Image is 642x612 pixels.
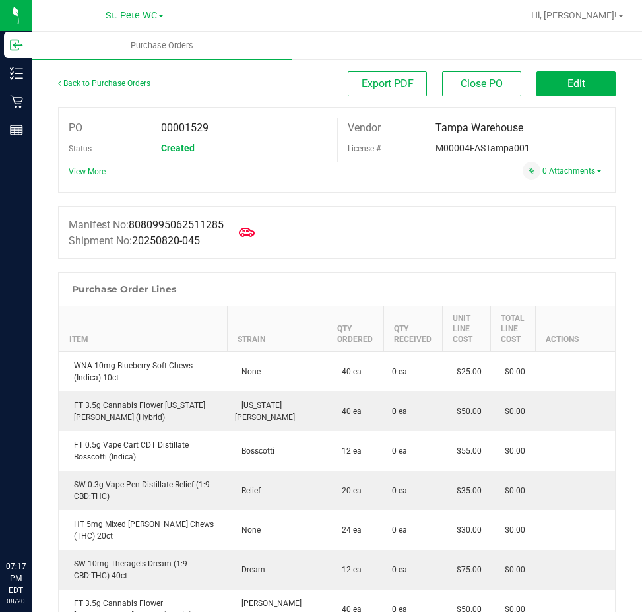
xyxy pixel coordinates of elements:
[10,38,23,51] inline-svg: Inbound
[67,479,220,502] div: SW 0.3g Vape Pen Distillate Relief (1:9 CBD:THC)
[6,561,26,596] p: 07:17 PM EDT
[531,10,617,20] span: Hi, [PERSON_NAME]!
[523,162,540,180] span: Attach a document
[362,77,414,90] span: Export PDF
[69,217,224,233] label: Manifest No:
[498,486,525,495] span: $0.00
[536,306,615,352] th: Actions
[69,139,92,158] label: Status
[234,219,260,246] span: Mark as Arrived
[450,407,482,416] span: $50.00
[536,71,616,96] button: Edit
[106,10,157,21] span: St. Pete WC
[67,518,220,542] div: HT 5mg Mixed [PERSON_NAME] Chews (THC) 20ct
[392,445,407,457] span: 0 ea
[67,558,220,582] div: SW 10mg Theragels Dream (1:9 CBD:THC) 40ct
[348,71,427,96] button: Export PDF
[10,123,23,137] inline-svg: Reports
[442,306,490,352] th: Unit Line Cost
[32,32,292,59] a: Purchase Orders
[392,366,407,378] span: 0 ea
[450,446,482,456] span: $55.00
[384,306,443,352] th: Qty Received
[235,565,265,574] span: Dream
[235,526,261,535] span: None
[567,77,585,90] span: Edit
[450,565,482,574] span: $75.00
[392,564,407,576] span: 0 ea
[69,118,82,138] label: PO
[6,596,26,606] p: 08/20
[67,399,220,423] div: FT 3.5g Cannabis Flower [US_STATE][PERSON_NAME] (Hybrid)
[335,367,362,376] span: 40 ea
[450,526,482,535] span: $30.00
[392,524,407,536] span: 0 ea
[335,486,362,495] span: 20 ea
[498,565,525,574] span: $0.00
[490,306,536,352] th: Total Line Cost
[435,143,530,153] span: M00004FASTampa001
[132,234,200,247] span: 20250820-045
[335,526,362,535] span: 24 ea
[435,121,523,134] span: Tampa Warehouse
[392,405,407,417] span: 0 ea
[67,360,220,384] div: WNA 10mg Blueberry Soft Chews (Indica) 10ct
[72,284,176,294] h1: Purchase Order Lines
[69,233,200,249] label: Shipment No:
[335,407,362,416] span: 40 ea
[327,306,384,352] th: Qty Ordered
[10,95,23,108] inline-svg: Retail
[498,526,525,535] span: $0.00
[161,143,195,153] span: Created
[348,139,381,158] label: License #
[450,367,482,376] span: $25.00
[450,486,482,495] span: $35.00
[113,40,211,51] span: Purchase Orders
[69,167,106,176] a: View More
[335,446,362,456] span: 12 ea
[442,71,521,96] button: Close PO
[235,367,261,376] span: None
[335,565,362,574] span: 12 ea
[235,486,261,495] span: Relief
[461,77,503,90] span: Close PO
[498,367,525,376] span: $0.00
[67,439,220,463] div: FT 0.5g Vape Cart CDT Distillate Bosscotti (Indica)
[13,506,53,546] iframe: Resource center
[348,118,381,138] label: Vendor
[129,219,224,231] span: 8080995062511285
[235,446,274,456] span: Bosscotti
[39,504,55,520] iframe: Resource center unread badge
[58,79,150,88] a: Back to Purchase Orders
[498,407,525,416] span: $0.00
[227,306,327,352] th: Strain
[392,485,407,496] span: 0 ea
[542,166,602,176] a: 0 Attachments
[10,67,23,80] inline-svg: Inventory
[235,401,295,422] span: [US_STATE][PERSON_NAME]
[59,306,228,352] th: Item
[161,121,209,134] span: 00001529
[498,446,525,456] span: $0.00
